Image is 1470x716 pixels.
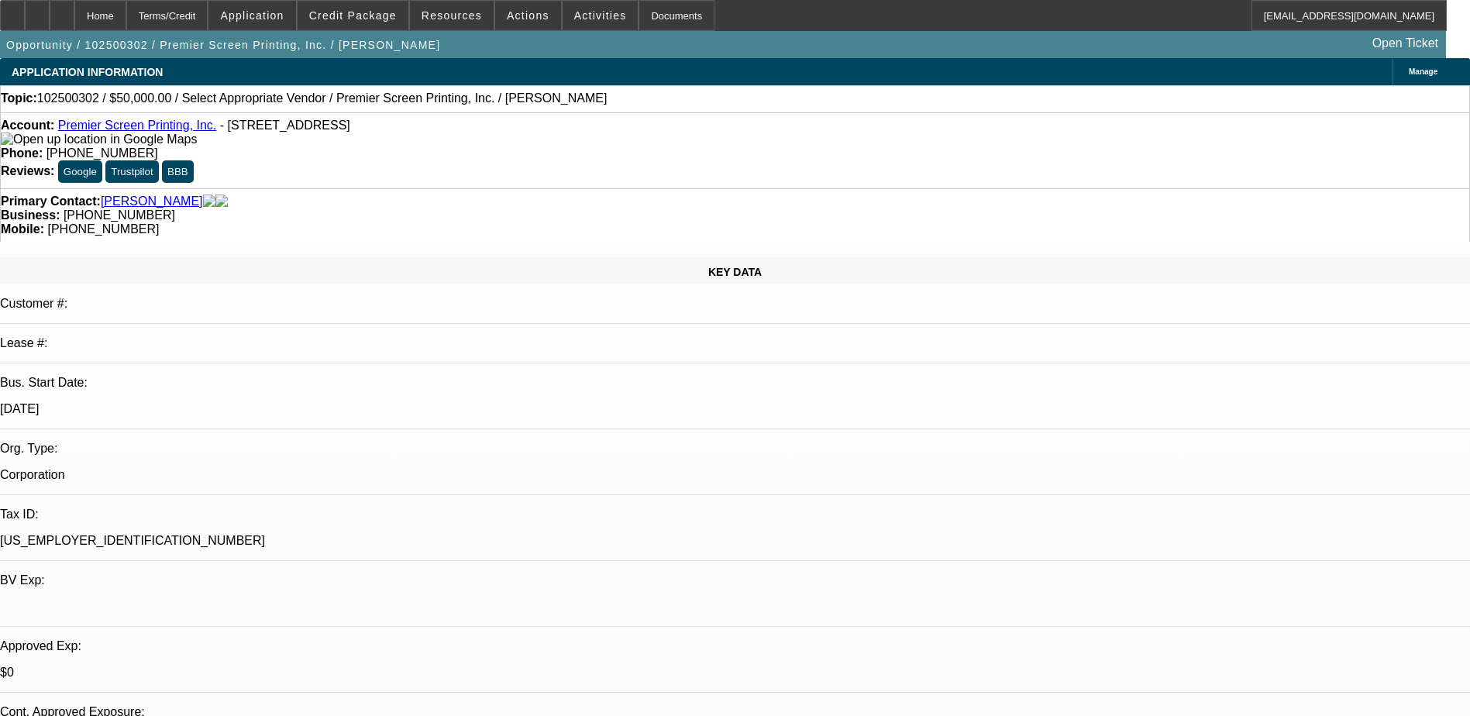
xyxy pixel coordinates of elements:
strong: Primary Contact: [1,194,101,208]
span: 102500302 / $50,000.00 / Select Appropriate Vendor / Premier Screen Printing, Inc. / [PERSON_NAME] [37,91,608,105]
a: Open Ticket [1366,30,1444,57]
button: Actions [495,1,561,30]
strong: Topic: [1,91,37,105]
button: Google [58,160,102,183]
span: Resources [422,9,482,22]
span: Application [220,9,284,22]
strong: Mobile: [1,222,44,236]
img: Open up location in Google Maps [1,133,197,146]
span: Opportunity / 102500302 / Premier Screen Printing, Inc. / [PERSON_NAME] [6,39,440,51]
strong: Phone: [1,146,43,160]
img: linkedin-icon.png [215,194,228,208]
span: - [STREET_ADDRESS] [220,119,350,132]
span: [PHONE_NUMBER] [46,146,158,160]
button: Activities [563,1,639,30]
span: Actions [507,9,549,22]
strong: Reviews: [1,164,54,177]
span: Credit Package [309,9,397,22]
a: Premier Screen Printing, Inc. [58,119,217,132]
img: facebook-icon.png [203,194,215,208]
button: Credit Package [298,1,408,30]
span: [PHONE_NUMBER] [47,222,159,236]
strong: Account: [1,119,54,132]
button: Trustpilot [105,160,158,183]
span: APPLICATION INFORMATION [12,66,163,78]
button: Application [208,1,295,30]
span: [PHONE_NUMBER] [64,208,175,222]
span: Manage [1409,67,1437,76]
a: [PERSON_NAME] [101,194,203,208]
button: BBB [162,160,194,183]
a: View Google Maps [1,133,197,146]
button: Resources [410,1,494,30]
span: KEY DATA [708,266,762,278]
span: Activities [574,9,627,22]
strong: Business: [1,208,60,222]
